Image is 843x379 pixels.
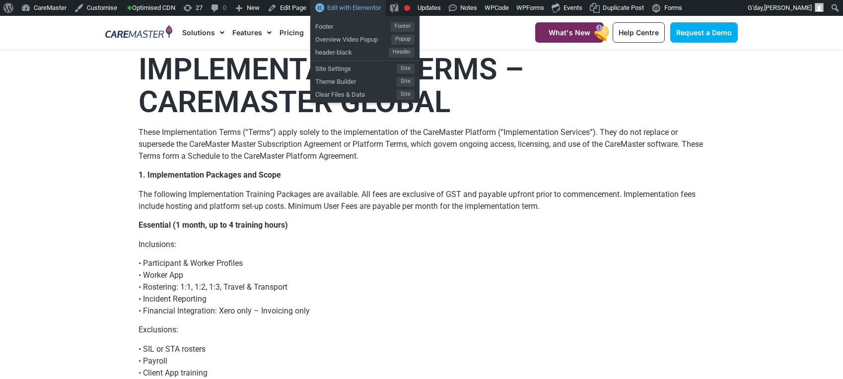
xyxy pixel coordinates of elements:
p: Exclusions: [139,324,704,336]
p: Inclusions: [139,239,704,251]
p: • Participant & Worker Profiles • Worker App • Rostering: 1:1, 1:2, 1:3, Travel & Transport • Inc... [139,257,704,317]
span: Site [397,90,415,100]
a: Site SettingsSite [310,61,420,74]
a: What's New [535,22,604,43]
span: Footer [315,19,391,32]
span: Popup [391,35,415,45]
span: Edit with Elementor [327,4,381,11]
span: What's New [549,28,590,37]
a: FooterFooter [310,19,420,32]
a: Clear Files & DataSite [310,87,420,100]
span: Header [389,48,415,58]
a: Solutions [182,16,224,49]
a: Theme BuilderSite [310,74,420,87]
p: The following Implementation Training Packages are available. All fees are exclusive of GST and p... [139,189,704,212]
a: Features [232,16,272,49]
strong: 1. Implementation Packages and Scope [139,170,281,180]
div: Focus keyphrase not set [404,5,410,11]
span: Clear Files & Data [315,87,397,100]
a: Pricing [280,16,304,49]
span: [PERSON_NAME] [764,4,812,11]
a: header-blackHeader [310,45,420,58]
span: Theme Builder [315,74,397,87]
a: Request a Demo [670,22,738,43]
span: Footer [391,22,415,32]
span: Site Settings [315,61,397,74]
img: CareMaster Logo [105,25,172,40]
a: Help Centre [613,22,665,43]
h1: IMPLEMENTATION TERMS – CAREMASTER GLOBAL [139,53,704,119]
span: Help Centre [619,28,659,37]
span: Site [397,77,415,87]
span: Site [397,64,415,74]
span: Overview Video Popup [315,32,391,45]
a: Overview Video PopupPopup [310,32,420,45]
span: Request a Demo [676,28,732,37]
nav: Menu [182,16,511,49]
span: header-black [315,45,389,58]
p: These Implementation Terms (“Terms”) apply solely to the implementation of the CareMaster Platfor... [139,126,704,162]
strong: Essential (1 month, up to 4 training hours) [139,220,288,230]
